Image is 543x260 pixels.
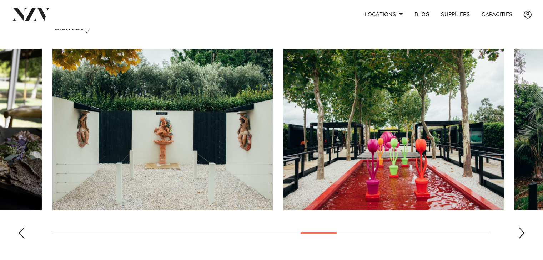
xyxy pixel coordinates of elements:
[11,8,50,21] img: nzv-logo.png
[283,49,504,210] swiper-slide: 15 / 23
[409,7,435,22] a: BLOG
[435,7,476,22] a: SUPPLIERS
[476,7,518,22] a: Capacities
[359,7,409,22] a: Locations
[52,49,273,210] swiper-slide: 14 / 23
